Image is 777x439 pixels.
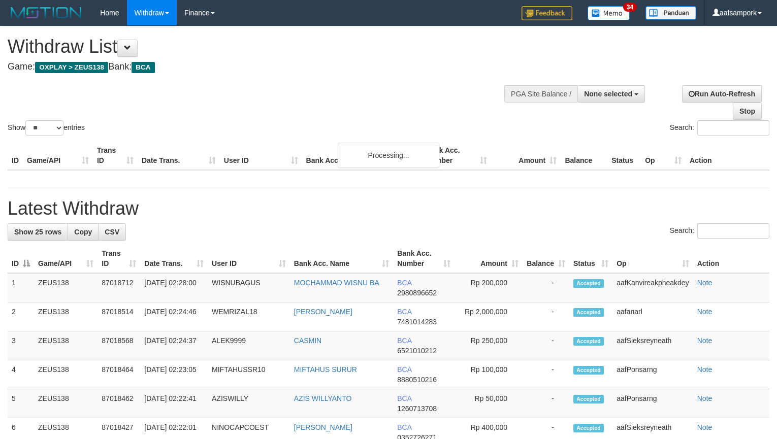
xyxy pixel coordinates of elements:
[670,223,769,239] label: Search:
[8,273,34,302] td: 1
[140,273,208,302] td: [DATE] 02:28:00
[397,279,411,287] span: BCA
[455,244,523,273] th: Amount: activate to sort column ascending
[573,308,604,317] span: Accepted
[573,366,604,375] span: Accepted
[612,389,693,418] td: aafPonsarng
[98,273,140,302] td: 87018712
[34,302,98,331] td: ZEUS138
[23,141,93,170] th: Game/API
[491,141,561,170] th: Amount
[34,244,98,273] th: Game/API: activate to sort column ascending
[393,244,455,273] th: Bank Acc. Number: activate to sort column ascending
[294,336,321,345] a: CASMIN
[8,223,68,241] a: Show 25 rows
[623,3,637,12] span: 34
[523,273,569,302] td: -
[98,389,140,418] td: 87018462
[584,90,632,98] span: None selected
[612,244,693,273] th: Op: activate to sort column ascending
[697,394,713,402] a: Note
[397,404,437,413] span: Copy 1260713708 to clipboard
[68,223,99,241] a: Copy
[588,6,630,20] img: Button%20Memo.svg
[140,302,208,331] td: [DATE] 02:24:46
[208,331,290,360] td: ALEK9999
[98,244,140,273] th: Trans ID: activate to sort column ascending
[8,198,769,219] h1: Latest Withdraw
[697,223,769,239] input: Search:
[733,103,762,120] a: Stop
[294,394,352,402] a: AZIS WILLYANTO
[34,389,98,418] td: ZEUS138
[577,85,645,103] button: None selected
[105,228,119,236] span: CSV
[98,302,140,331] td: 87018514
[208,389,290,418] td: AZISWILLY
[34,273,98,302] td: ZEUS138
[140,389,208,418] td: [DATE] 02:22:41
[98,360,140,389] td: 87018464
[138,141,220,170] th: Date Trans.
[8,37,508,57] h1: Withdraw List
[397,336,411,345] span: BCA
[397,318,437,326] span: Copy 7481014283 to clipboard
[612,302,693,331] td: aafanarl
[302,141,422,170] th: Bank Acc. Name
[670,120,769,136] label: Search:
[8,62,508,72] h4: Game: Bank:
[208,302,290,331] td: WEMRIZAL18
[34,331,98,360] td: ZEUS138
[612,360,693,389] td: aafPonsarng
[573,279,604,288] span: Accepted
[697,423,713,431] a: Note
[294,308,352,316] a: [PERSON_NAME]
[573,337,604,346] span: Accepted
[397,289,437,297] span: Copy 2980896652 to clipboard
[455,389,523,418] td: Rp 50,000
[686,141,769,170] th: Action
[397,394,411,402] span: BCA
[294,279,379,287] a: MOCHAMMAD WISNU BA
[25,120,63,136] select: Showentries
[294,423,352,431] a: [PERSON_NAME]
[208,244,290,273] th: User ID: activate to sort column ascending
[338,143,439,168] div: Processing...
[8,302,34,331] td: 2
[8,389,34,418] td: 5
[132,62,154,73] span: BCA
[208,273,290,302] td: WISNUBAGUS
[697,308,713,316] a: Note
[140,244,208,273] th: Date Trans.: activate to sort column ascending
[607,141,641,170] th: Status
[294,365,357,374] a: MIFTAHUS SURUR
[455,331,523,360] td: Rp 250,000
[504,85,577,103] div: PGA Site Balance /
[645,6,696,20] img: panduan.png
[523,389,569,418] td: -
[397,365,411,374] span: BCA
[98,331,140,360] td: 87018568
[208,360,290,389] td: MIFTAHUSSR10
[8,141,23,170] th: ID
[569,244,612,273] th: Status: activate to sort column ascending
[220,141,302,170] th: User ID
[8,244,34,273] th: ID: activate to sort column descending
[641,141,686,170] th: Op
[397,347,437,355] span: Copy 6521010212 to clipboard
[573,424,604,432] span: Accepted
[697,365,713,374] a: Note
[682,85,762,103] a: Run Auto-Refresh
[523,331,569,360] td: -
[8,360,34,389] td: 4
[8,5,85,20] img: MOTION_logo.png
[140,331,208,360] td: [DATE] 02:24:37
[35,62,108,73] span: OXPLAY > ZEUS138
[522,6,572,20] img: Feedback.jpg
[140,360,208,389] td: [DATE] 02:23:05
[523,360,569,389] td: -
[573,395,604,403] span: Accepted
[422,141,491,170] th: Bank Acc. Number
[8,331,34,360] td: 3
[397,376,437,384] span: Copy 8880510216 to clipboard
